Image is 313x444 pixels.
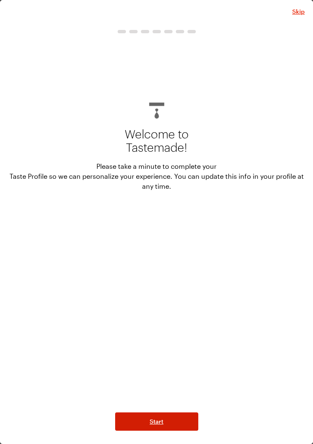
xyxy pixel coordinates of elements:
span: Start [150,417,163,426]
span: Skip [292,7,305,16]
p: Please take a minute to complete your Taste Profile so we can personalize your experience. You ca... [8,161,305,191]
button: NextStepButton [115,412,198,431]
p: Welcome to Tastemade! [125,128,189,155]
button: Close [292,7,305,16]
